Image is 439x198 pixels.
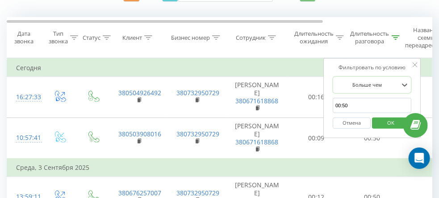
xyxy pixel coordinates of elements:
span: OK [379,116,404,130]
div: Длительность разговора [350,30,389,45]
td: 00:16 [288,76,344,118]
div: 16:27:33 [16,88,34,106]
a: 380732950729 [177,189,220,197]
div: Клиент [122,34,142,42]
div: 10:57:41 [16,129,34,147]
a: 380503908016 [119,130,162,138]
div: Тип звонка [49,30,68,45]
a: 380504926492 [119,88,162,97]
div: Фильтровать по условию [333,63,411,72]
td: [PERSON_NAME] [226,118,288,159]
td: 00:50 [344,118,400,159]
div: Дата звонка [7,30,40,45]
td: [PERSON_NAME] [226,76,288,118]
div: Бизнес номер [171,34,210,42]
a: 380671618868 [236,138,279,146]
a: 380732950729 [177,88,220,97]
td: 00:09 [288,118,344,159]
div: Сотрудник [236,34,266,42]
div: Open Intercom Messenger [409,147,430,169]
input: 00:00 [333,98,411,114]
button: Отмена [333,118,371,129]
div: Статус [83,34,100,42]
div: Длительность ожидания [294,30,334,45]
a: 380676257007 [119,189,162,197]
a: 380671618868 [236,97,279,105]
button: OK [372,118,410,129]
a: 380732950729 [177,130,220,138]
